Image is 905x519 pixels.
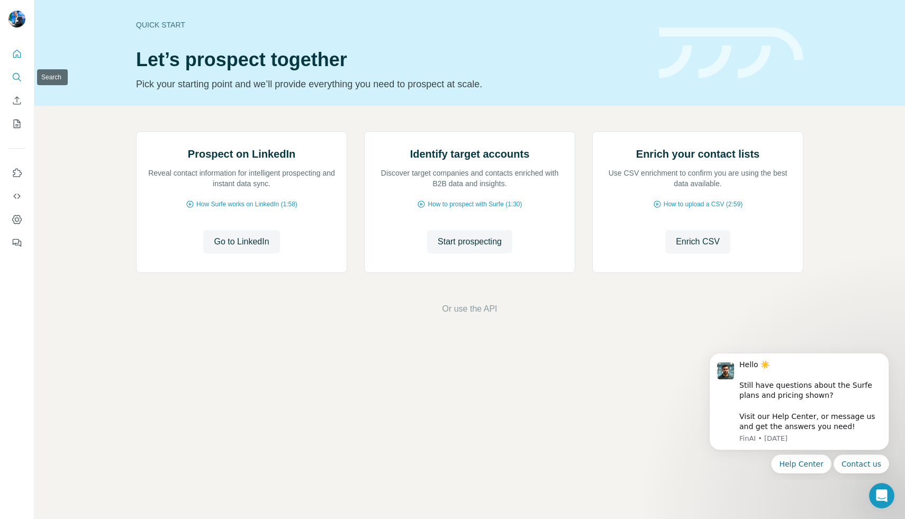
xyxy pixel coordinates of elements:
button: My lists [8,114,25,133]
p: Reveal contact information for intelligent prospecting and instant data sync. [147,168,336,189]
span: How to upload a CSV (2:59) [664,199,743,209]
button: Use Surfe on LinkedIn [8,163,25,183]
button: Enrich CSV [8,91,25,110]
div: Quick start [136,20,646,30]
button: Or use the API [442,303,497,315]
button: Enrich CSV [665,230,730,253]
p: Pick your starting point and we’ll provide everything you need to prospect at scale. [136,77,646,92]
h2: Prospect on LinkedIn [188,147,295,161]
span: Start prospecting [438,235,502,248]
button: Search [8,68,25,87]
span: Go to LinkedIn [214,235,269,248]
p: Use CSV enrichment to confirm you are using the best data available. [603,168,792,189]
span: Enrich CSV [676,235,720,248]
button: Use Surfe API [8,187,25,206]
iframe: Intercom notifications message [693,343,905,480]
img: Avatar [8,11,25,28]
h1: Let’s prospect together [136,49,646,70]
span: How Surfe works on LinkedIn (1:58) [196,199,297,209]
button: Go to LinkedIn [203,230,279,253]
button: Dashboard [8,210,25,229]
span: How to prospect with Surfe (1:30) [428,199,522,209]
iframe: Intercom live chat [869,483,894,508]
img: banner [659,28,803,79]
button: Quick start [8,44,25,63]
h2: Enrich your contact lists [636,147,759,161]
button: Start prospecting [427,230,512,253]
h2: Identify target accounts [410,147,530,161]
button: Feedback [8,233,25,252]
p: Discover target companies and contacts enriched with B2B data and insights. [375,168,564,189]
